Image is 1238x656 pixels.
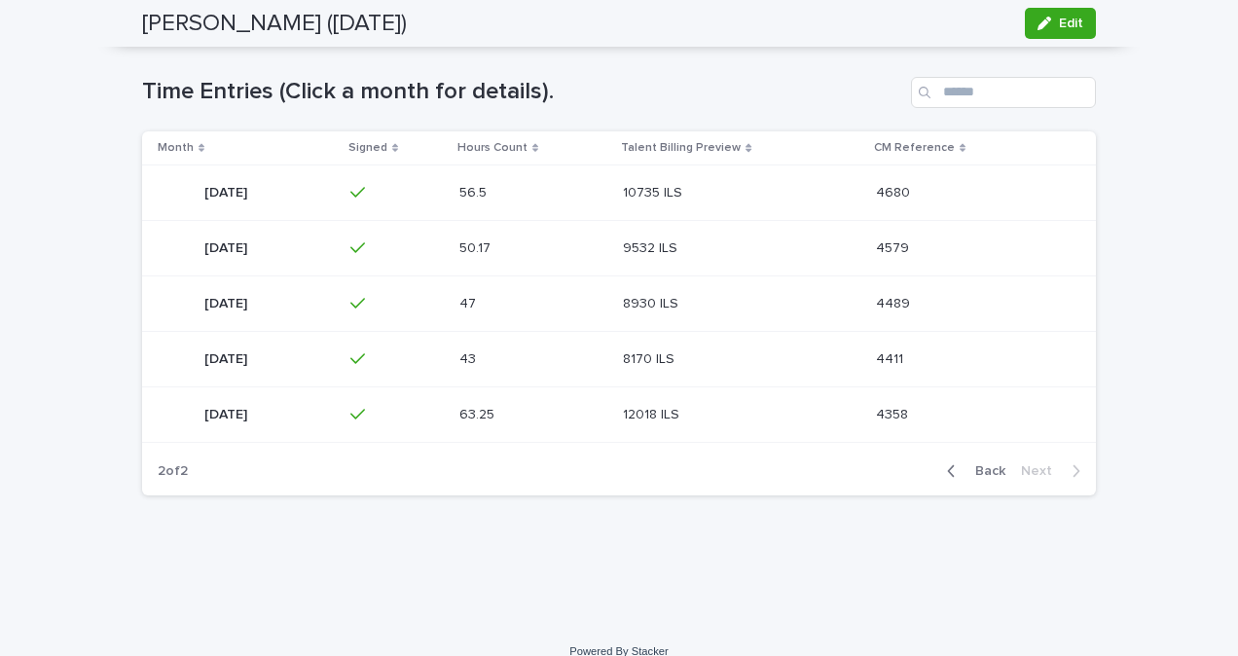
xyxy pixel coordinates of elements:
p: [DATE] [204,292,251,312]
p: 43 [459,347,480,368]
h2: [PERSON_NAME] ([DATE]) [142,10,407,38]
p: [DATE] [204,347,251,368]
p: 9532 ILS [623,237,681,257]
button: Back [931,462,1013,480]
p: 12018 ILS [623,403,683,423]
p: Month [158,137,194,159]
p: Talent Billing Preview [621,137,741,159]
span: Next [1021,464,1064,478]
p: [DATE] [204,403,251,423]
p: 4680 [876,181,914,201]
tr: [DATE][DATE] 4747 8930 ILS8930 ILS 44894489 [142,275,1096,331]
input: Search [911,77,1096,108]
tr: [DATE][DATE] 63.2563.25 12018 ILS12018 ILS 43584358 [142,386,1096,442]
p: 4358 [876,403,912,423]
p: 56.5 [459,181,491,201]
button: Next [1013,462,1096,480]
tr: [DATE][DATE] 56.556.5 10735 ILS10735 ILS 46804680 [142,164,1096,220]
p: 4411 [876,347,907,368]
p: 8170 ILS [623,347,678,368]
span: Back [964,464,1005,478]
p: [DATE] [204,237,251,257]
p: Hours Count [457,137,528,159]
h1: Time Entries (Click a month for details). [142,78,903,106]
p: 4579 [876,237,913,257]
span: Edit [1059,17,1083,30]
p: 8930 ILS [623,292,682,312]
p: CM Reference [874,137,955,159]
p: Signed [348,137,387,159]
button: Edit [1025,8,1096,39]
p: 50.17 [459,237,494,257]
tr: [DATE][DATE] 50.1750.17 9532 ILS9532 ILS 45794579 [142,220,1096,275]
p: 63.25 [459,403,498,423]
p: 47 [459,292,480,312]
p: 2 of 2 [142,448,203,495]
tr: [DATE][DATE] 4343 8170 ILS8170 ILS 44114411 [142,331,1096,386]
p: 10735 ILS [623,181,686,201]
p: [DATE] [204,181,251,201]
p: 4489 [876,292,914,312]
